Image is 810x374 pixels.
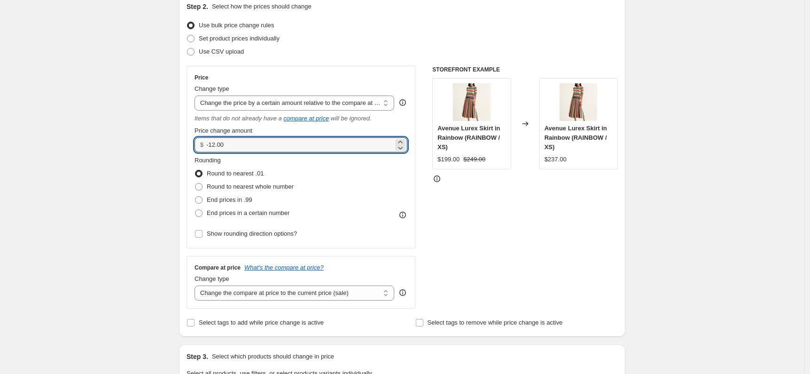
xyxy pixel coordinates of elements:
input: -12.00 [206,137,393,152]
h6: STOREFRONT EXAMPLE [432,66,618,73]
h2: Step 3. [187,352,208,361]
span: Rounding [195,157,221,164]
i: Items that do not already have a [195,115,282,122]
span: End prices in a certain number [207,209,289,216]
span: Select tags to add while price change is active [199,319,324,326]
p: Select how the prices should change [212,2,312,11]
span: End prices in .99 [207,196,252,203]
span: Change type [195,85,229,92]
div: help [398,98,407,107]
span: Show rounding direction options? [207,230,297,237]
img: Alessandra_20.02.25_881_80x.jpg [560,83,597,121]
h2: Step 2. [187,2,208,11]
span: Use CSV upload [199,48,244,55]
span: Set product prices individually [199,35,280,42]
button: What's the compare at price? [244,264,324,271]
button: compare at price [283,115,329,122]
span: Price change amount [195,127,252,134]
div: help [398,288,407,297]
p: Select which products should change in price [212,352,334,361]
span: Round to nearest whole number [207,183,294,190]
img: Alessandra_20.02.25_881_80x.jpg [453,83,491,121]
h3: Compare at price [195,264,241,271]
span: Round to nearest .01 [207,170,264,177]
span: $ [200,141,203,148]
span: Change type [195,275,229,282]
h3: Price [195,74,208,81]
strike: $249.00 [463,155,485,164]
span: Avenue Lurex Skirt in Rainbow (RAINBOW / XS) [545,125,607,151]
span: Select tags to remove while price change is active [428,319,563,326]
span: Use bulk price change rules [199,22,274,29]
i: will be ignored. [331,115,372,122]
div: $237.00 [545,155,567,164]
span: Avenue Lurex Skirt in Rainbow (RAINBOW / XS) [437,125,500,151]
div: $199.00 [437,155,460,164]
